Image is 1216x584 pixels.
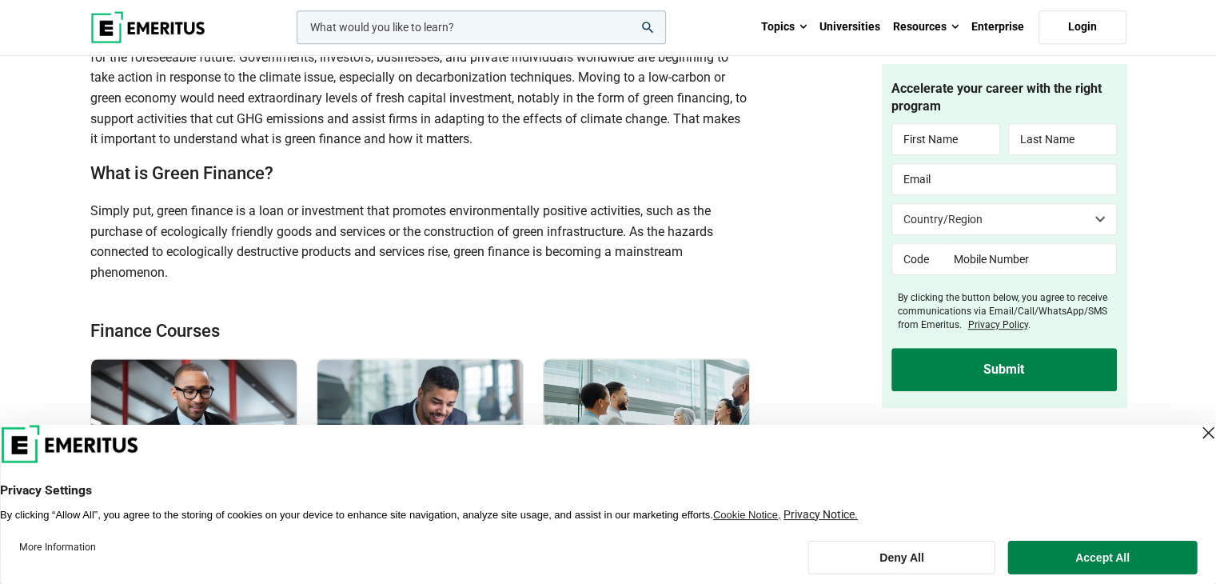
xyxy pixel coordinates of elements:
[891,164,1117,196] input: Email
[544,359,749,519] img: M&A and Corporate Development Strategies | Online Finance Course
[90,162,751,186] h2: What is Green Finance?
[968,319,1028,330] a: Privacy Policy
[891,204,1117,236] select: Country
[90,203,713,280] span: Simply put, green finance is a loan or investment that promotes environmentally positive activiti...
[1008,124,1117,156] input: Last Name
[891,124,1000,156] input: First Name
[297,10,666,44] input: woocommerce-product-search-field-0
[90,296,684,343] h2: Finance Courses
[891,244,943,276] input: Code
[891,348,1117,391] input: Submit
[898,292,1117,332] label: By clicking the button below, you agree to receive communications via Email/Call/WhatsApp/SMS fro...
[317,359,523,519] img: Finance and Accounting for the Nonfinancial Professional | Online Finance Course
[1039,10,1126,44] a: Login
[943,244,1117,276] input: Mobile Number
[91,359,297,519] img: Value Investing (Online) | Online Finance Course
[891,80,1117,116] h4: Accelerate your career with the right program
